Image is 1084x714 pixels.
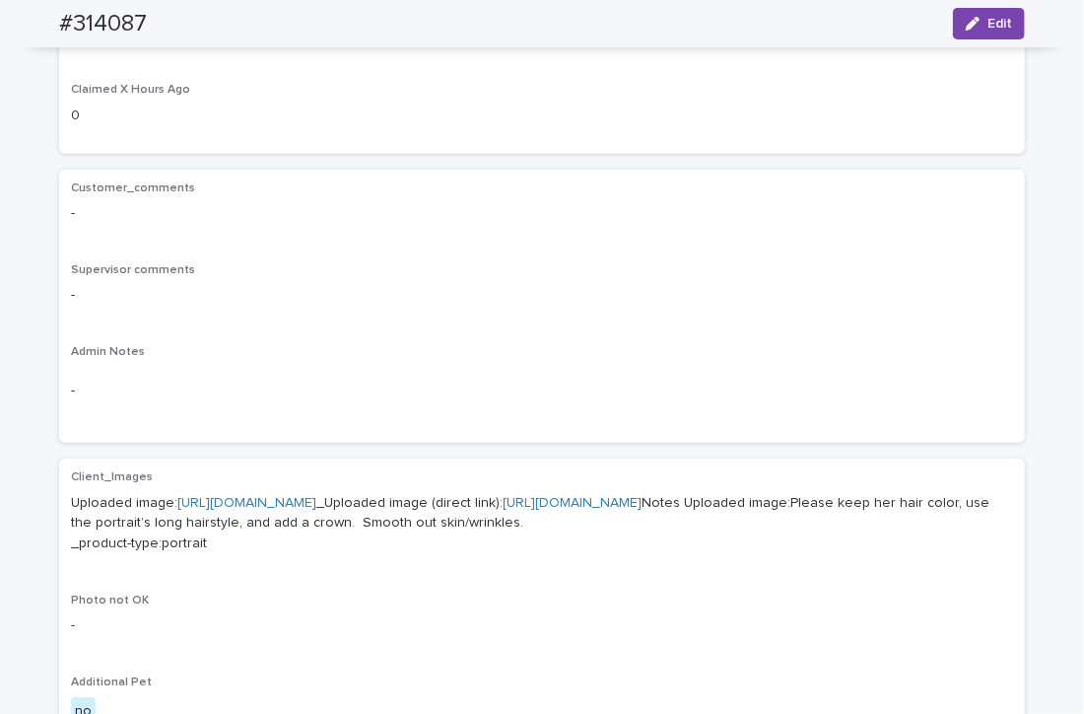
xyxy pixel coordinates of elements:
span: Client_Images [71,471,153,483]
span: Supervisor comments [71,264,195,276]
p: 0 [71,106,370,126]
span: Additional Pet [71,677,152,688]
span: Claimed X Hours Ago [71,84,190,96]
p: - [71,615,1013,636]
h2: #314087 [59,10,147,38]
p: Uploaded image: _Uploaded image (direct link): Notes Uploaded image:Please keep her hair color, u... [71,493,1013,554]
span: Customer_comments [71,182,195,194]
p: - [71,381,1013,401]
a: [URL][DOMAIN_NAME] [177,496,316,510]
a: [URL][DOMAIN_NAME] [503,496,642,510]
span: Edit [987,17,1012,31]
p: - [71,203,1013,224]
button: Edit [953,8,1025,39]
span: Admin Notes [71,346,145,358]
span: Photo not OK [71,595,149,607]
p: - [71,285,1013,306]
